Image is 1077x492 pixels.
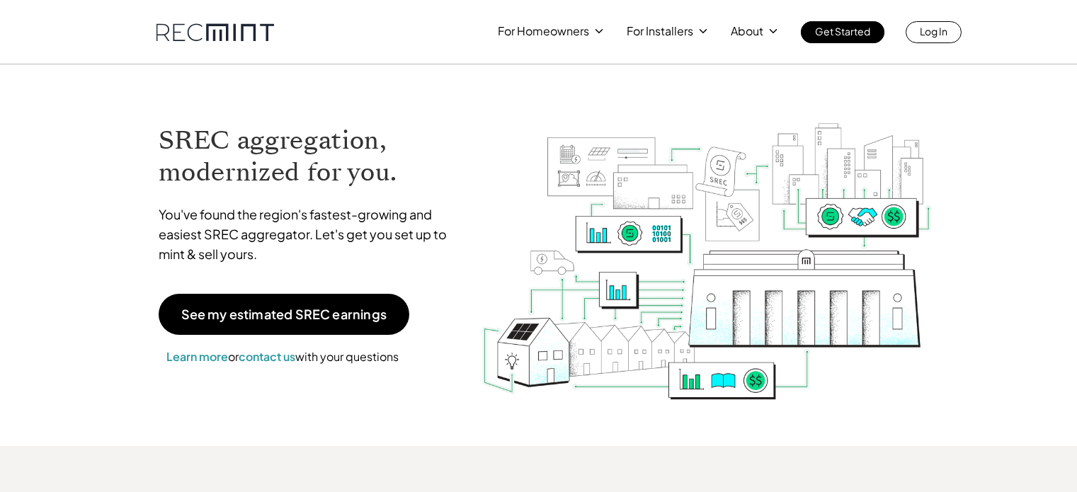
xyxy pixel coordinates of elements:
[239,349,295,364] a: contact us
[481,86,933,404] img: RECmint value cycle
[159,205,460,264] p: You've found the region's fastest-growing and easiest SREC aggregator. Let's get you set up to mi...
[815,21,870,41] p: Get Started
[166,349,228,364] a: Learn more
[906,21,962,43] a: Log In
[159,125,460,188] h1: SREC aggregation, modernized for you.
[181,308,387,321] p: See my estimated SREC earnings
[498,21,589,41] p: For Homeowners
[159,348,406,366] p: or with your questions
[159,294,409,335] a: See my estimated SREC earnings
[627,21,693,41] p: For Installers
[920,21,947,41] p: Log In
[731,21,763,41] p: About
[801,21,884,43] a: Get Started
